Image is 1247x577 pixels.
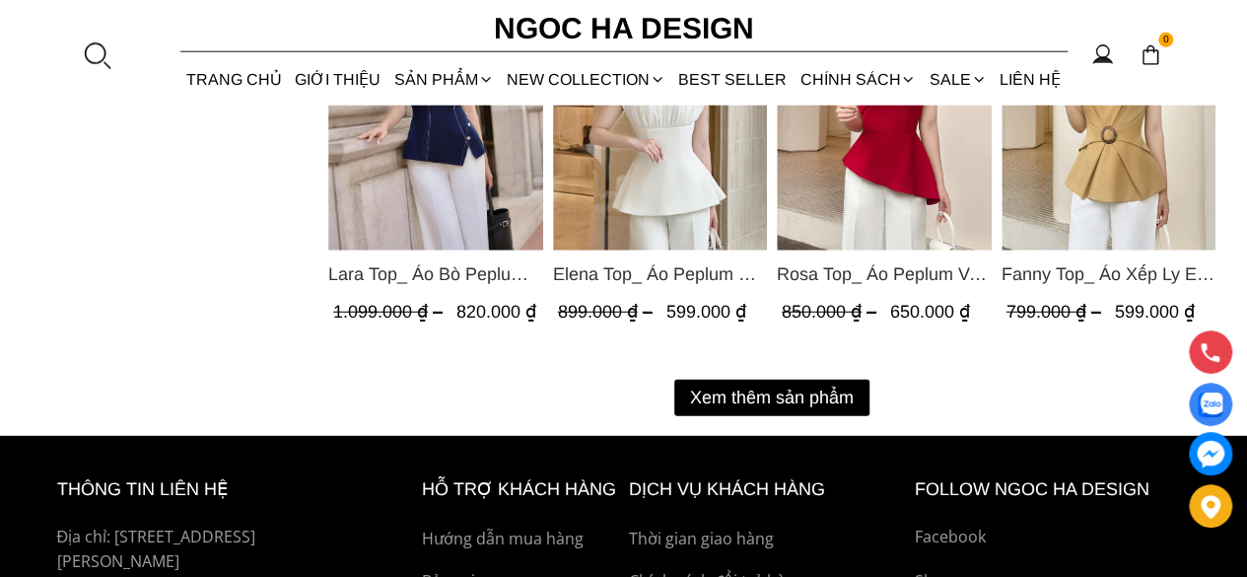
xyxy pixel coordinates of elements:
[629,527,905,552] a: Thời gian giao hàng
[422,527,619,552] a: Hướng dẫn mua hàng
[915,475,1191,504] h6: Follow ngoc ha Design
[890,302,970,322] span: 650.000 ₫
[1005,302,1105,322] span: 799.000 ₫
[672,53,794,106] a: BEST SELLER
[289,53,387,106] a: GIỚI THIỆU
[387,53,500,106] div: SẢN PHẨM
[777,260,992,288] a: Link to Rosa Top_ Áo Peplum Vai Lệch Xếp Ly Màu Đỏ A1064
[1001,260,1215,288] a: Link to Fanny Top_ Áo Xếp Ly Eo Sát Nách Màu Bee A1068
[328,260,543,288] a: Link to Lara Top_ Áo Bò Peplum Vạt Chép Đính Cúc Mix Cổ Trắng A1058
[57,475,377,504] h6: thông tin liên hệ
[794,53,923,106] div: Chính sách
[422,475,619,504] h6: hỗ trợ khách hàng
[782,302,881,322] span: 850.000 ₫
[557,302,657,322] span: 899.000 ₫
[1189,383,1232,426] a: Display image
[665,302,745,322] span: 599.000 ₫
[1158,33,1174,48] span: 0
[674,380,869,416] button: Xem thêm sản phẩm
[629,475,905,504] h6: Dịch vụ khách hàng
[456,302,536,322] span: 820.000 ₫
[915,525,1191,550] a: Facebook
[180,53,289,106] a: TRANG CHỦ
[57,525,377,575] p: Địa chỉ: [STREET_ADDRESS][PERSON_NAME]
[777,260,992,288] span: Rosa Top_ Áo Peplum Vai Lệch Xếp Ly Màu Đỏ A1064
[993,53,1067,106] a: LIÊN HỆ
[500,53,671,106] a: NEW COLLECTION
[333,302,448,322] span: 1.099.000 ₫
[552,260,767,288] a: Link to Elena Top_ Áo Peplum Cổ Nhún Màu Trắng A1066
[1140,44,1161,66] img: img-CART-ICON-ksit0nf1
[476,5,772,52] a: Ngoc Ha Design
[1001,260,1215,288] span: Fanny Top_ Áo Xếp Ly Eo Sát Nách Màu Bee A1068
[923,53,993,106] a: SALE
[1198,393,1222,417] img: Display image
[328,260,543,288] span: Lara Top_ Áo Bò Peplum Vạt Chép Đính Cúc Mix Cổ Trắng A1058
[1189,432,1232,475] a: messenger
[552,260,767,288] span: Elena Top_ Áo Peplum Cổ Nhún Màu Trắng A1066
[1114,302,1194,322] span: 599.000 ₫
